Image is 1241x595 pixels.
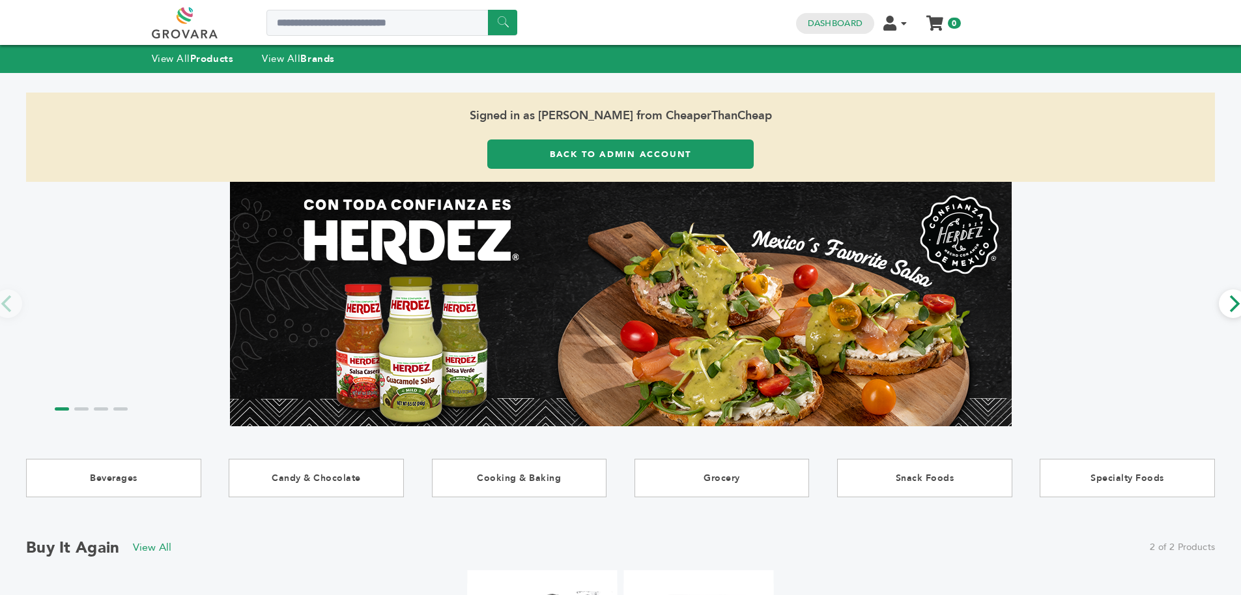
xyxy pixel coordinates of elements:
[808,18,863,29] a: Dashboard
[432,459,607,497] a: Cooking & Baking
[1150,541,1215,554] span: 2 of 2 Products
[262,52,335,65] a: View AllBrands
[635,459,810,497] a: Grocery
[26,537,120,559] h2: Buy it Again
[133,540,172,555] a: View All
[190,52,233,65] strong: Products
[113,407,128,411] li: Page dot 4
[487,139,754,169] a: Back to Admin Account
[26,459,201,497] a: Beverages
[55,407,69,411] li: Page dot 1
[948,18,960,29] span: 0
[266,10,517,36] input: Search a product or brand...
[1040,459,1215,497] a: Specialty Foods
[837,459,1012,497] a: Snack Foods
[229,459,404,497] a: Candy & Chocolate
[26,93,1215,139] span: Signed in as [PERSON_NAME] from CheaperThanCheap
[74,407,89,411] li: Page dot 2
[94,407,108,411] li: Page dot 3
[927,12,942,25] a: My Cart
[152,52,234,65] a: View AllProducts
[300,52,334,65] strong: Brands
[230,182,1012,426] img: Marketplace Top Banner 1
